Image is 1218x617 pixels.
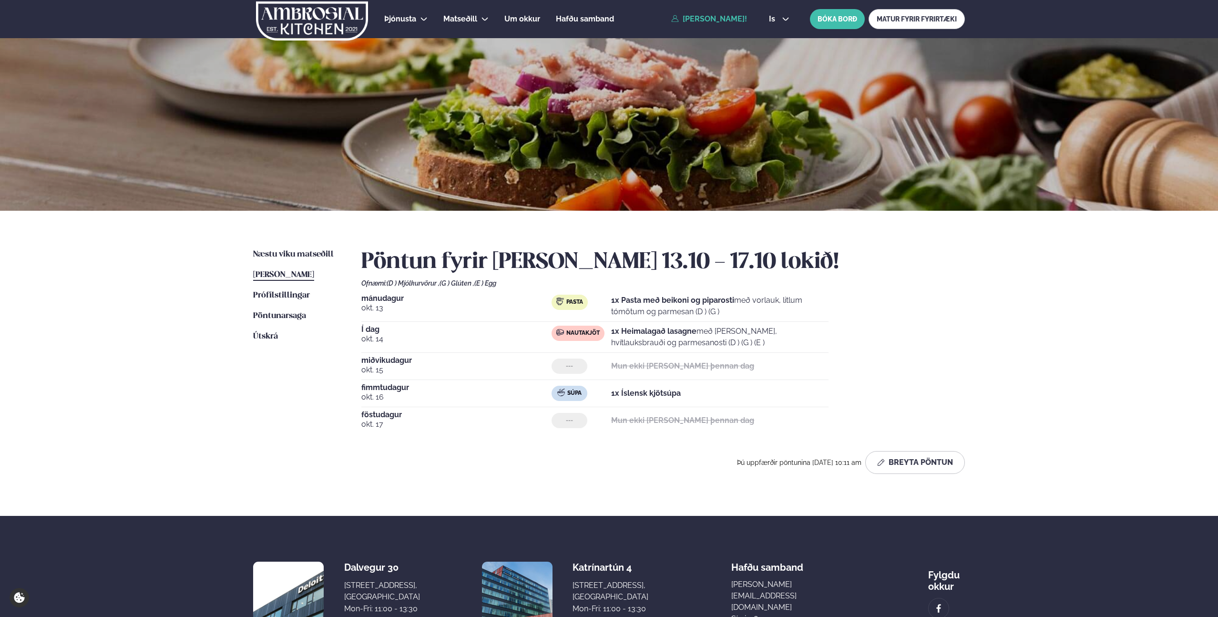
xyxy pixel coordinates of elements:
button: is [761,15,797,23]
a: MATUR FYRIR FYRIRTÆKI [869,9,965,29]
img: beef.svg [556,329,564,336]
button: BÓKA BORÐ [810,9,865,29]
button: Breyta Pöntun [865,451,965,474]
strong: Mun ekki [PERSON_NAME] þennan dag [611,361,754,370]
a: Um okkur [504,13,540,25]
span: Hafðu samband [556,14,614,23]
span: --- [566,362,573,370]
span: Nautakjöt [566,329,600,337]
span: Í dag [361,326,552,333]
a: Hafðu samband [556,13,614,25]
span: [PERSON_NAME] [253,271,314,279]
span: Prófílstillingar [253,291,310,299]
span: Hafðu samband [731,554,803,573]
span: föstudagur [361,411,552,419]
a: [PERSON_NAME]! [671,15,747,23]
span: Súpa [567,390,582,397]
a: Útskrá [253,331,278,342]
a: Cookie settings [10,588,29,607]
img: image alt [933,603,944,614]
img: logo [255,1,369,41]
span: Pöntunarsaga [253,312,306,320]
span: mánudagur [361,295,552,302]
span: (D ) Mjólkurvörur , [387,279,440,287]
strong: Mun ekki [PERSON_NAME] þennan dag [611,416,754,425]
strong: 1x Pasta með beikoni og piparosti [611,296,734,305]
div: Katrínartún 4 [573,562,648,573]
span: okt. 16 [361,391,552,403]
div: Dalvegur 30 [344,562,420,573]
div: Ofnæmi: [361,279,965,287]
img: pasta.svg [556,298,564,305]
a: [PERSON_NAME] [253,269,314,281]
a: Prófílstillingar [253,290,310,301]
span: Um okkur [504,14,540,23]
a: Matseðill [443,13,477,25]
span: fimmtudagur [361,384,552,391]
span: Þú uppfærðir pöntunina [DATE] 10:11 am [737,459,861,466]
span: --- [566,417,573,424]
div: Mon-Fri: 11:00 - 13:30 [573,603,648,615]
span: okt. 13 [361,302,552,314]
p: með vorlauk, litlum tómötum og parmesan (D ) (G ) [611,295,829,318]
span: okt. 17 [361,419,552,430]
span: Matseðill [443,14,477,23]
a: Næstu viku matseðill [253,249,334,260]
span: miðvikudagur [361,357,552,364]
span: Næstu viku matseðill [253,250,334,258]
span: Útskrá [253,332,278,340]
span: (E ) Egg [474,279,496,287]
a: [PERSON_NAME][EMAIL_ADDRESS][DOMAIN_NAME] [731,579,846,613]
h2: Pöntun fyrir [PERSON_NAME] 13.10 - 17.10 lokið! [361,249,965,276]
p: með [PERSON_NAME], hvítlauksbrauði og parmesanosti (D ) (G ) (E ) [611,326,829,349]
div: [STREET_ADDRESS], [GEOGRAPHIC_DATA] [344,580,420,603]
span: Þjónusta [384,14,416,23]
span: Pasta [566,298,583,306]
a: Þjónusta [384,13,416,25]
span: okt. 15 [361,364,552,376]
div: Fylgdu okkur [928,562,965,592]
div: [STREET_ADDRESS], [GEOGRAPHIC_DATA] [573,580,648,603]
strong: 1x Heimalagað lasagne [611,327,696,336]
strong: 1x Íslensk kjötsúpa [611,389,681,398]
img: soup.svg [557,389,565,396]
span: (G ) Glúten , [440,279,474,287]
div: Mon-Fri: 11:00 - 13:30 [344,603,420,615]
span: is [769,15,778,23]
a: Pöntunarsaga [253,310,306,322]
span: okt. 14 [361,333,552,345]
